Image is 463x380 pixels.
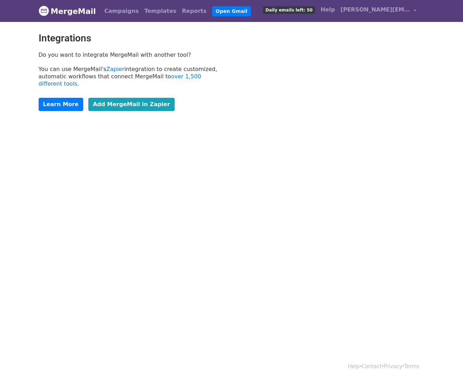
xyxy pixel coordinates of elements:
span: [PERSON_NAME][EMAIL_ADDRESS][DOMAIN_NAME] [341,6,410,14]
a: Campaigns [102,4,142,18]
h2: Integrations [39,32,226,44]
a: Add MergeMail in Zapier [88,98,175,111]
p: You can use MergeMail's integration to create customized, automatic workflows that connect MergeM... [39,65,226,87]
a: Privacy [383,363,402,370]
img: MergeMail logo [39,6,49,16]
span: Daily emails left: 50 [263,6,315,14]
a: Terms [404,363,419,370]
a: Templates [142,4,179,18]
a: Help [318,3,338,17]
a: Contact [361,363,382,370]
a: Help [348,363,360,370]
a: over 1,500 different tools [39,73,201,87]
a: Zapier [106,66,125,72]
a: Daily emails left: 50 [260,3,318,17]
a: Open Gmail [212,6,251,16]
a: Reports [179,4,209,18]
a: [PERSON_NAME][EMAIL_ADDRESS][DOMAIN_NAME] [338,3,419,19]
p: Do you want to integrate MergeMail with another tool? [39,51,226,58]
a: Learn More [39,98,83,111]
a: MergeMail [39,4,96,18]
